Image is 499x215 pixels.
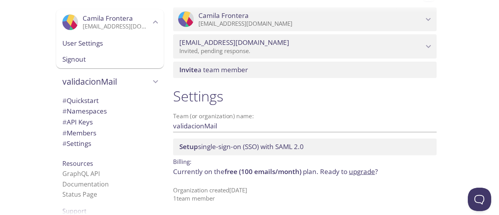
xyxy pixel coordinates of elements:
[56,95,164,106] div: Quickstart
[62,139,91,148] span: Settings
[62,76,150,87] span: validacionMail
[173,186,437,203] p: Organization created [DATE] 1 team member
[173,139,437,155] div: Setup SSO
[56,51,164,68] div: Signout
[179,38,289,47] span: [EMAIL_ADDRESS][DOMAIN_NAME]
[56,9,164,35] div: Camila Frontera
[62,139,67,148] span: #
[173,34,437,59] div: pcamilasofia@gmail.com
[62,96,99,105] span: Quickstart
[349,167,375,176] a: upgrade
[62,38,157,48] span: User Settings
[62,169,100,178] a: GraphQL API
[173,62,437,78] div: Invite a team member
[83,14,133,23] span: Camila Frontera
[62,159,93,168] span: Resources
[56,128,164,139] div: Members
[179,142,304,151] span: single-sign-on (SSO) with SAML 2.0
[62,128,67,137] span: #
[198,20,423,28] p: [EMAIL_ADDRESS][DOMAIN_NAME]
[56,71,164,92] div: validacionMail
[56,138,164,149] div: Team Settings
[173,7,437,32] div: Camila Frontera
[320,167,378,176] span: Ready to ?
[173,113,254,119] label: Team (or organization) name:
[62,107,67,115] span: #
[62,96,67,105] span: #
[56,106,164,117] div: Namespaces
[198,11,249,20] span: Camila Frontera
[179,65,248,74] span: a team member
[56,117,164,128] div: API Keys
[62,117,93,126] span: API Keys
[62,190,97,199] a: Status Page
[179,47,423,55] p: Invited, pending response.
[83,23,150,30] p: [EMAIL_ADDRESS][DOMAIN_NAME]
[62,117,67,126] span: #
[62,180,109,188] a: Documentation
[173,155,437,167] p: Billing:
[468,188,491,211] iframe: Help Scout Beacon - Open
[56,35,164,52] div: User Settings
[179,142,198,151] span: Setup
[179,65,198,74] span: Invite
[62,54,157,64] span: Signout
[173,87,437,105] h1: Settings
[62,107,107,115] span: Namespaces
[62,128,96,137] span: Members
[225,167,301,176] span: free (100 emails/month)
[173,167,437,177] p: Currently on the plan.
